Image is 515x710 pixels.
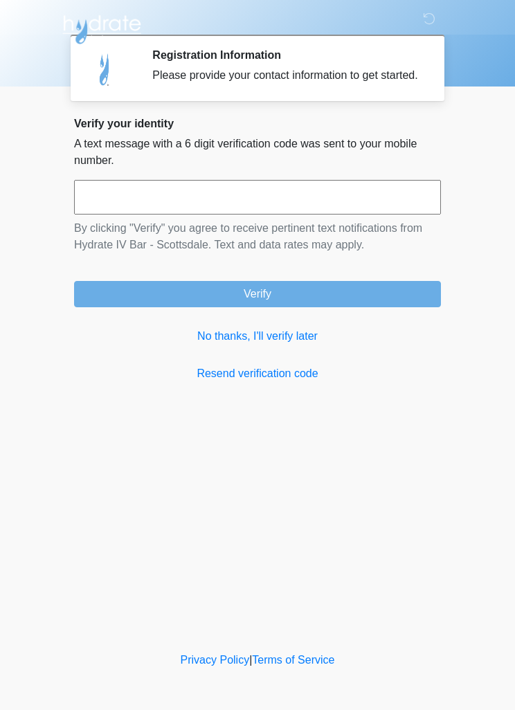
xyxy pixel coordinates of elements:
a: No thanks, I'll verify later [74,328,441,345]
button: Verify [74,281,441,307]
img: Agent Avatar [84,48,126,90]
a: Privacy Policy [181,654,250,666]
a: Terms of Service [252,654,334,666]
a: | [249,654,252,666]
p: By clicking "Verify" you agree to receive pertinent text notifications from Hydrate IV Bar - Scot... [74,220,441,253]
p: A text message with a 6 digit verification code was sent to your mobile number. [74,136,441,169]
div: Please provide your contact information to get started. [152,67,420,84]
h2: Verify your identity [74,117,441,130]
img: Hydrate IV Bar - Scottsdale Logo [60,10,143,45]
a: Resend verification code [74,365,441,382]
